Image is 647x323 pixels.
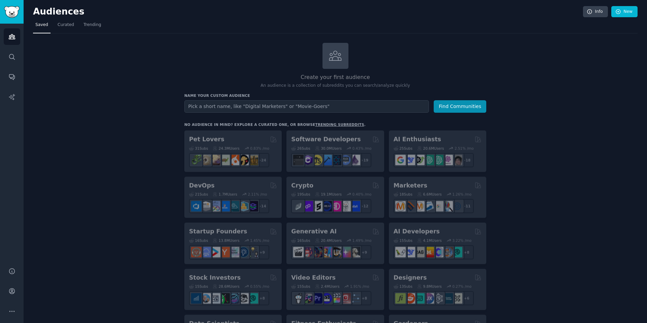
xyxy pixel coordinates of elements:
img: GummySearch logo [4,6,20,18]
div: 15 Sub s [394,238,412,243]
h2: Startup Founders [189,227,247,236]
img: aws_cdk [238,201,249,211]
div: 18 Sub s [394,192,412,197]
img: content_marketing [395,201,406,211]
img: AskMarketing [414,201,425,211]
h2: Create your first audience [184,73,486,82]
div: 0.40 % /mo [352,192,372,197]
div: 2.4M Users [315,284,340,289]
img: logodesign [405,293,415,303]
img: chatgpt_promptDesign [424,155,434,165]
img: SaaS [201,247,211,258]
img: ycombinator [219,247,230,258]
button: Find Communities [434,100,486,113]
div: 24.3M Users [213,146,239,151]
div: 13 Sub s [394,284,412,289]
img: GoogleGeminiAI [395,155,406,165]
img: Trading [219,293,230,303]
a: trending subreddits [315,123,364,127]
a: Curated [55,20,76,33]
img: AWS_Certified_Experts [201,201,211,211]
img: bigseo [405,201,415,211]
div: + 8 [255,291,269,305]
div: + 11 [460,199,474,213]
div: 0.43 % /mo [352,146,372,151]
img: LangChain [395,247,406,258]
img: DeepSeek [405,155,415,165]
img: DeepSeek [405,247,415,258]
img: UI_Design [414,293,425,303]
img: ethfinance [293,201,304,211]
img: UX_Design [452,293,462,303]
img: MistralAI [424,247,434,258]
h2: Pet Lovers [189,135,224,144]
div: 0.83 % /mo [250,146,269,151]
span: Curated [58,22,74,28]
img: platformengineering [229,201,239,211]
div: + 19 [357,153,371,167]
img: OpenAIDev [442,155,453,165]
p: An audience is a collection of subreddits you can search/analyze quickly [184,83,486,89]
a: Saved [33,20,51,33]
div: 1.7M Users [213,192,237,197]
h2: AI Enthusiasts [394,135,441,144]
div: 20.6M Users [417,146,444,151]
img: userexperience [433,293,443,303]
img: csharp [303,155,313,165]
div: 1.91 % /mo [350,284,369,289]
a: Info [583,6,608,18]
img: AskComputerScience [340,155,351,165]
img: Docker_DevOps [210,201,220,211]
img: OpenSourceAI [433,247,443,258]
h2: Audiences [33,6,583,17]
h2: Video Editors [291,273,336,282]
div: 15 Sub s [189,284,208,289]
div: 28.6M Users [213,284,239,289]
h2: Generative AI [291,227,337,236]
span: Saved [35,22,48,28]
div: + 9 [255,245,269,259]
img: learndesign [442,293,453,303]
div: + 8 [357,291,371,305]
img: llmops [442,247,453,258]
img: indiehackers [229,247,239,258]
img: premiere [312,293,322,303]
img: PetAdvice [238,155,249,165]
img: ethstaker [312,201,322,211]
img: finalcutpro [331,293,341,303]
img: DevOpsLinks [219,201,230,211]
div: 1.45 % /mo [250,238,269,243]
img: OnlineMarketing [452,201,462,211]
img: 0xPolygon [303,201,313,211]
img: ValueInvesting [201,293,211,303]
img: defiblockchain [331,201,341,211]
div: 26 Sub s [291,146,310,151]
div: 6.6M Users [417,192,442,197]
div: 16 Sub s [291,238,310,243]
img: technicalanalysis [248,293,258,303]
img: typography [395,293,406,303]
div: + 14 [255,199,269,213]
img: azuredevops [191,201,202,211]
div: + 24 [255,153,269,167]
img: editors [303,293,313,303]
img: StocksAndTrading [229,293,239,303]
div: 20.4M Users [315,238,342,243]
div: + 8 [460,245,474,259]
a: New [611,6,638,18]
img: iOSProgramming [321,155,332,165]
div: 16 Sub s [189,238,208,243]
img: Youtubevideo [340,293,351,303]
img: AIDevelopersSociety [452,247,462,258]
div: 13.8M Users [213,238,239,243]
img: dogbreed [248,155,258,165]
img: Rag [414,247,425,258]
img: ballpython [201,155,211,165]
h2: Designers [394,273,427,282]
img: AItoolsCatalog [414,155,425,165]
h2: Stock Investors [189,273,241,282]
div: 21 Sub s [189,192,208,197]
div: 30.0M Users [315,146,342,151]
img: growmybusiness [248,247,258,258]
img: EntrepreneurRideAlong [191,247,202,258]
